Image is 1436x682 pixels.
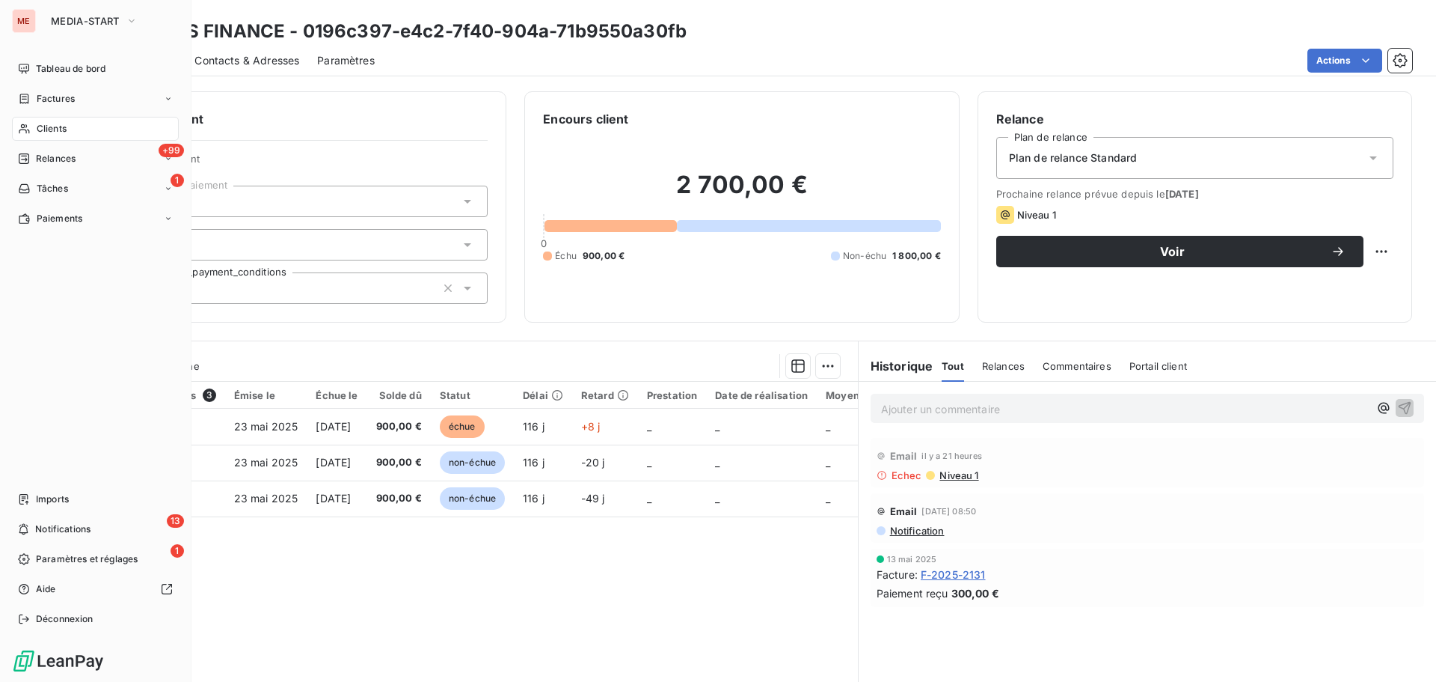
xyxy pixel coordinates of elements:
[715,456,719,469] span: _
[37,182,68,195] span: Tâches
[647,389,698,401] div: Prestation
[316,456,351,469] span: [DATE]
[523,492,544,505] span: 116 j
[171,544,184,558] span: 1
[171,174,184,187] span: 1
[188,281,200,295] input: Ajouter une valeur
[132,18,687,45] h3: ENEXIS FINANCE - 0196c397-e4c2-7f40-904a-71b9550a30fb
[234,420,298,433] span: 23 mai 2025
[543,110,628,128] h6: Encours client
[996,188,1393,200] span: Prochaine relance prévue depuis le
[581,456,605,469] span: -20 j
[376,491,422,506] span: 900,00 €
[167,514,184,528] span: 13
[90,110,488,128] h6: Informations client
[523,420,544,433] span: 116 j
[1307,49,1382,73] button: Actions
[36,612,93,626] span: Déconnexion
[826,420,830,433] span: _
[317,53,375,68] span: Paramètres
[543,170,940,215] h2: 2 700,00 €
[996,110,1393,128] h6: Relance
[194,53,299,68] span: Contacts & Adresses
[234,389,298,401] div: Émise le
[51,15,120,27] span: MEDIA-START
[35,523,90,536] span: Notifications
[37,92,75,106] span: Factures
[877,567,918,582] span: Facture :
[376,389,422,401] div: Solde dû
[581,420,601,433] span: +8 j
[921,451,981,460] span: il y a 21 heures
[376,455,422,470] span: 900,00 €
[826,492,830,505] span: _
[892,249,941,263] span: 1 800,00 €
[12,9,36,33] div: ME
[715,389,808,401] div: Date de réalisation
[583,249,625,263] span: 900,00 €
[715,420,719,433] span: _
[890,505,918,517] span: Email
[523,456,544,469] span: 116 j
[234,492,298,505] span: 23 mai 2025
[889,525,945,537] span: Notification
[234,456,298,469] span: 23 mai 2025
[581,492,605,505] span: -49 j
[440,487,505,510] span: non-échue
[826,389,908,401] div: Moyen Paiement
[12,577,179,601] a: Aide
[440,415,485,438] span: échue
[36,62,105,76] span: Tableau de bord
[36,552,138,566] span: Paramètres et réglages
[877,585,948,601] span: Paiement reçu
[37,212,82,225] span: Paiements
[1165,188,1199,200] span: [DATE]
[555,249,577,263] span: Échu
[316,389,358,401] div: Échue le
[826,456,830,469] span: _
[541,237,547,249] span: 0
[951,585,999,601] span: 300,00 €
[36,493,69,506] span: Imports
[440,389,505,401] div: Statut
[120,153,488,174] span: Propriétés Client
[523,389,563,401] div: Délai
[316,492,351,505] span: [DATE]
[1385,631,1421,667] iframe: Intercom live chat
[36,152,76,165] span: Relances
[921,567,986,582] span: F-2025-2131
[892,469,922,481] span: Echec
[203,389,216,402] span: 3
[1017,209,1056,221] span: Niveau 1
[647,420,651,433] span: _
[440,451,505,474] span: non-échue
[376,419,422,434] span: 900,00 €
[37,122,67,136] span: Clients
[1014,246,1331,258] span: Voir
[12,649,105,673] img: Logo LeanPay
[843,249,886,263] span: Non-échu
[316,420,351,433] span: [DATE]
[1129,360,1187,372] span: Portail client
[982,360,1025,372] span: Relances
[921,507,976,516] span: [DATE] 08:50
[890,450,918,462] span: Email
[159,144,184,157] span: +99
[647,492,651,505] span: _
[938,469,978,481] span: Niveau 1
[715,492,719,505] span: _
[1043,360,1111,372] span: Commentaires
[1009,150,1138,165] span: Plan de relance Standard
[36,582,56,596] span: Aide
[996,236,1363,267] button: Voir
[887,555,937,564] span: 13 mai 2025
[859,357,933,375] h6: Historique
[581,389,629,401] div: Retard
[942,360,964,372] span: Tout
[647,456,651,469] span: _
